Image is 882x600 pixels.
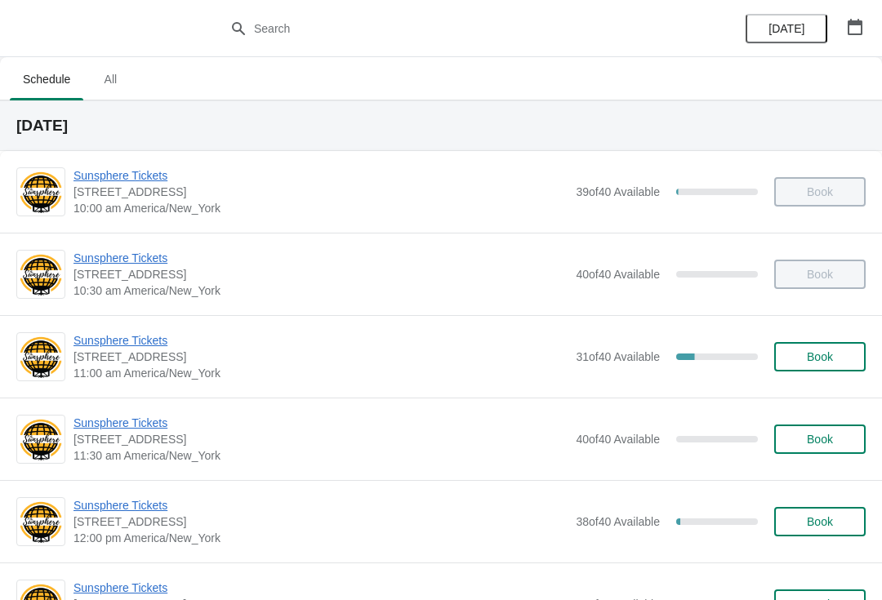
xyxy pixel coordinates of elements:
[73,580,568,596] span: Sunsphere Tickets
[73,332,568,349] span: Sunsphere Tickets
[73,349,568,365] span: [STREET_ADDRESS]
[807,433,833,446] span: Book
[73,200,568,216] span: 10:00 am America/New_York
[17,252,65,297] img: Sunsphere Tickets | 810 Clinch Avenue, Knoxville, TN, USA | 10:30 am America/New_York
[576,515,660,528] span: 38 of 40 Available
[576,268,660,281] span: 40 of 40 Available
[774,507,866,536] button: Book
[17,170,65,215] img: Sunsphere Tickets | 810 Clinch Avenue, Knoxville, TN, USA | 10:00 am America/New_York
[807,515,833,528] span: Book
[73,266,568,282] span: [STREET_ADDRESS]
[746,14,827,43] button: [DATE]
[73,415,568,431] span: Sunsphere Tickets
[73,184,568,200] span: [STREET_ADDRESS]
[16,118,866,134] h2: [DATE]
[73,431,568,447] span: [STREET_ADDRESS]
[576,350,660,363] span: 31 of 40 Available
[253,14,661,43] input: Search
[774,342,866,371] button: Book
[576,433,660,446] span: 40 of 40 Available
[73,365,568,381] span: 11:00 am America/New_York
[73,447,568,464] span: 11:30 am America/New_York
[73,497,568,513] span: Sunsphere Tickets
[576,185,660,198] span: 39 of 40 Available
[73,167,568,184] span: Sunsphere Tickets
[17,335,65,380] img: Sunsphere Tickets | 810 Clinch Avenue, Knoxville, TN, USA | 11:00 am America/New_York
[90,64,131,94] span: All
[73,250,568,266] span: Sunsphere Tickets
[768,22,804,35] span: [DATE]
[17,417,65,462] img: Sunsphere Tickets | 810 Clinch Avenue, Knoxville, TN, USA | 11:30 am America/New_York
[73,513,568,530] span: [STREET_ADDRESS]
[73,530,568,546] span: 12:00 pm America/New_York
[10,64,83,94] span: Schedule
[774,424,866,454] button: Book
[73,282,568,299] span: 10:30 am America/New_York
[17,500,65,544] img: Sunsphere Tickets | 810 Clinch Avenue, Knoxville, TN, USA | 12:00 pm America/New_York
[807,350,833,363] span: Book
